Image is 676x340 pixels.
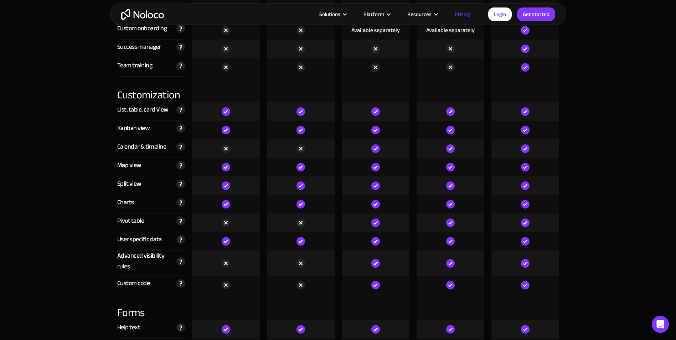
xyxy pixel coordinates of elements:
[319,10,340,19] div: Solutions
[407,10,432,19] div: Resources
[517,7,555,21] a: Get started
[117,234,162,245] div: User specific data
[117,141,166,152] div: Calendar & timeline
[117,123,150,134] div: Kanban view
[398,10,446,19] div: Resources
[355,10,398,19] div: Platform
[117,251,173,272] div: Advanced visibility rules
[426,26,475,34] div: Available separately
[117,322,140,333] div: Help text
[117,23,167,34] div: Custom onboarding
[351,26,400,34] div: Available separately
[446,10,479,19] a: Pricing
[117,42,161,52] div: Success manager
[117,160,141,171] div: Map view
[117,179,141,189] div: Split view
[488,7,512,21] a: Login
[117,294,185,320] div: Forms
[117,278,150,289] div: Custom code
[121,9,164,20] a: home
[117,104,169,115] div: List, table, card View
[117,60,153,71] div: Team training
[310,10,355,19] div: Solutions
[117,216,144,226] div: Pivot table
[117,77,185,102] div: Customization
[363,10,384,19] div: Platform
[117,197,134,208] div: Charts
[652,316,669,333] div: Open Intercom Messenger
